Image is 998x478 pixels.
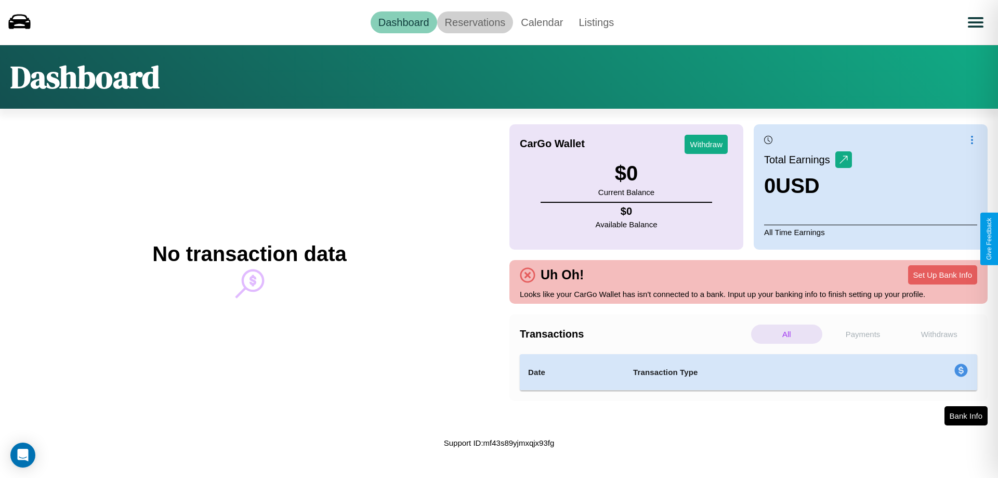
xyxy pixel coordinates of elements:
p: Current Balance [598,185,654,199]
h3: 0 USD [764,174,852,198]
h4: Transactions [520,328,748,340]
p: All [751,325,822,344]
p: Total Earnings [764,150,835,169]
a: Reservations [437,11,514,33]
a: Listings [571,11,622,33]
div: Give Feedback [986,218,993,260]
button: Set Up Bank Info [908,265,977,285]
h3: $ 0 [598,162,654,185]
a: Dashboard [371,11,437,33]
p: Withdraws [903,325,975,344]
h4: CarGo Wallet [520,138,585,150]
p: All Time Earnings [764,225,977,239]
h4: Transaction Type [633,366,869,379]
p: Available Balance [596,217,658,231]
h4: $ 0 [596,205,658,217]
button: Open menu [961,8,990,37]
p: Support ID: mf43s89yjmxqjx93fg [444,436,555,450]
h1: Dashboard [10,56,160,98]
h4: Uh Oh! [535,267,589,282]
p: Payments [828,325,899,344]
button: Bank Info [944,406,988,425]
button: Withdraw [685,135,728,154]
div: Open Intercom Messenger [10,443,35,468]
table: simple table [520,354,977,391]
p: Looks like your CarGo Wallet has isn't connected to a bank. Input up your banking info to finish ... [520,287,977,301]
a: Calendar [513,11,571,33]
h4: Date [528,366,616,379]
h2: No transaction data [152,242,346,266]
